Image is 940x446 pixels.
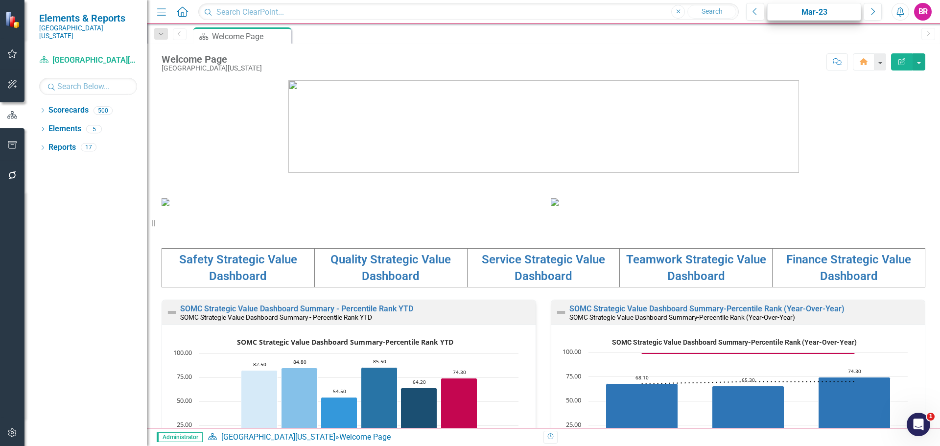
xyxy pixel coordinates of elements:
span: Elements & Reports [39,12,137,24]
span: Search [702,7,723,15]
input: Search ClearPoint... [198,3,739,21]
a: Elements [48,123,81,135]
text: 84.80 [293,358,306,365]
small: SOMC Strategic Value Dashboard Summary - Percentile Rank YTD [180,313,372,321]
div: Welcome Page [162,54,262,65]
div: 17 [81,143,96,152]
text: 74.30 [453,369,466,376]
img: Not Defined [166,306,178,318]
text: 82.50 [253,361,266,368]
img: download%20somc%20strategic%20values%20v2.png [551,198,559,206]
text: 75.00 [566,372,581,380]
img: Not Defined [555,306,567,318]
button: Search [687,5,736,19]
text: 25.00 [177,420,192,429]
text: 75.00 [177,372,192,381]
small: SOMC Strategic Value Dashboard Summary-Percentile Rank (Year-Over-Year) [569,313,795,321]
text: 50.00 [566,396,581,404]
text: 74.30 [848,368,861,375]
text: 100.00 [173,348,192,357]
a: Finance Strategic Value Dashboard [786,253,911,283]
text: 64.20 [413,378,426,385]
input: Search Below... [39,78,137,95]
a: Scorecards [48,105,89,116]
g: Goal, series 2 of 3. Line with 3 data points. [640,352,857,355]
img: download%20somc%20mission%20vision.png [162,198,169,206]
a: Reports [48,142,76,153]
small: [GEOGRAPHIC_DATA][US_STATE] [39,24,137,40]
img: ClearPoint Strategy [4,10,23,28]
button: Mar-23 [767,3,861,21]
div: Mar-23 [771,6,858,18]
a: [GEOGRAPHIC_DATA][US_STATE] [39,55,137,66]
div: [GEOGRAPHIC_DATA][US_STATE] [162,65,262,72]
text: 100.00 [563,347,581,356]
text: SOMC Strategic Value Dashboard Summary-Percentile Rank YTD [237,337,453,347]
span: Administrator [157,432,203,442]
div: » [208,432,536,443]
a: Service Strategic Value Dashboard [482,253,605,283]
a: Safety Strategic Value Dashboard [179,253,297,283]
img: download%20somc%20logo%20v2.png [288,80,799,173]
text: 65.30 [742,376,755,383]
text: 54.50 [333,388,346,395]
a: SOMC Strategic Value Dashboard Summary-Percentile Rank (Year-Over-Year) [569,304,845,313]
text: SOMC Strategic Value Dashboard Summary-Percentile Rank (Year-Over-Year) [612,338,857,346]
div: 5 [86,125,102,133]
span: 1 [927,413,935,421]
div: 500 [94,106,113,115]
a: [GEOGRAPHIC_DATA][US_STATE] [221,432,335,442]
text: 50.00 [177,396,192,405]
a: Teamwork Strategic Value Dashboard [626,253,766,283]
text: 85.50 [373,358,386,365]
div: Welcome Page [212,30,289,43]
a: SOMC Strategic Value Dashboard Summary - Percentile Rank YTD [180,304,413,313]
button: BR [914,3,932,21]
a: Quality Strategic Value Dashboard [330,253,451,283]
iframe: Intercom live chat [907,413,930,436]
div: Welcome Page [339,432,391,442]
text: 68.10 [635,374,649,381]
text: 25.00 [566,420,581,429]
